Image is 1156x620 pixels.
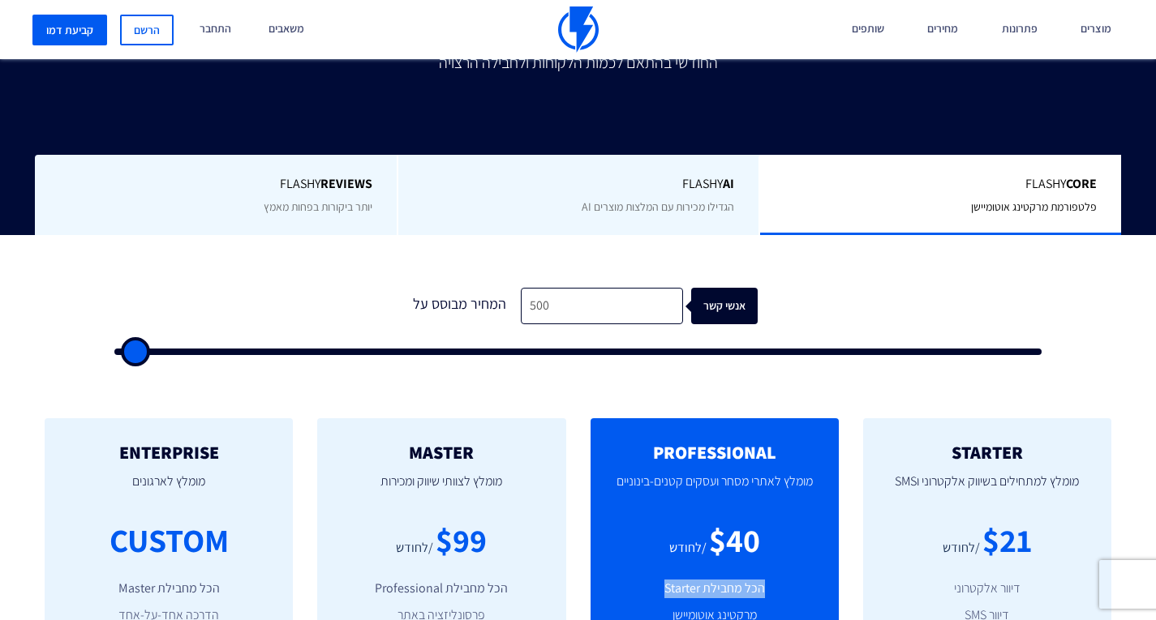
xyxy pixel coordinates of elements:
h2: STARTER [887,443,1087,462]
h2: PROFESSIONAL [615,443,814,462]
span: Flashy [423,175,735,194]
b: AI [723,175,734,192]
a: קביעת דמו [32,15,107,45]
p: מומלץ לארגונים [69,462,269,517]
div: $99 [436,517,487,563]
p: מומלץ לצוותי שיווק ומכירות [342,462,541,517]
div: $40 [709,517,760,563]
li: הכל מחבילת Master [69,579,269,598]
span: פלטפורמת מרקטינג אוטומיישן [971,199,1097,214]
p: מומלץ לאתרי מסחר ועסקים קטנים-בינוניים [615,462,814,517]
li: דיוור אלקטרוני [887,579,1087,598]
span: יותר ביקורות בפחות מאמץ [264,199,372,214]
b: Core [1066,175,1097,192]
span: הגדילו מכירות עם המלצות מוצרים AI [582,199,734,214]
div: אנשי קשר [716,288,782,324]
div: CUSTOM [110,517,229,563]
div: /לחודש [396,539,433,558]
span: Flashy [59,175,372,194]
h2: ENTERPRISE [69,443,269,462]
div: $21 [982,517,1032,563]
b: REVIEWS [320,175,372,192]
li: הכל מחבילת Professional [342,579,541,598]
div: /לחודש [943,539,980,558]
p: מומלץ למתחילים בשיווק אלקטרוני וSMS [887,462,1087,517]
li: הכל מחבילת Starter [615,579,814,598]
div: המחיר מבוסס על [399,288,521,324]
a: הרשם [120,15,174,45]
h2: MASTER [342,443,541,462]
span: Flashy [784,175,1097,194]
div: /לחודש [669,539,707,558]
